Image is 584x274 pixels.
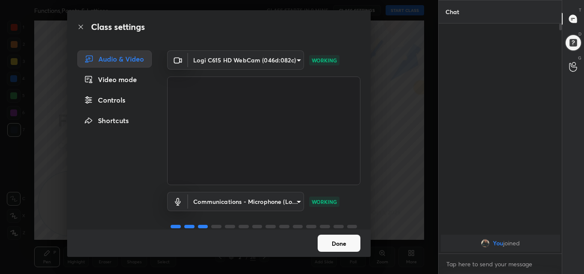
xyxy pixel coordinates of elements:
[77,50,152,68] div: Audio & Video
[578,55,581,61] p: G
[77,71,152,88] div: Video mode
[91,21,145,33] h2: Class settings
[77,91,152,109] div: Controls
[188,50,304,70] div: Logi C615 HD WebCam (046d:082c)
[439,0,466,23] p: Chat
[318,235,360,252] button: Done
[188,192,304,211] div: Logi C615 HD WebCam (046d:082c)
[503,240,520,247] span: joined
[578,31,581,37] p: D
[579,7,581,13] p: T
[439,233,562,253] div: grid
[493,240,503,247] span: You
[312,198,337,206] p: WORKING
[481,239,490,247] img: 90448af0b9cb4c5687ded3cc1f3856a3.jpg
[312,56,337,64] p: WORKING
[77,112,152,129] div: Shortcuts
